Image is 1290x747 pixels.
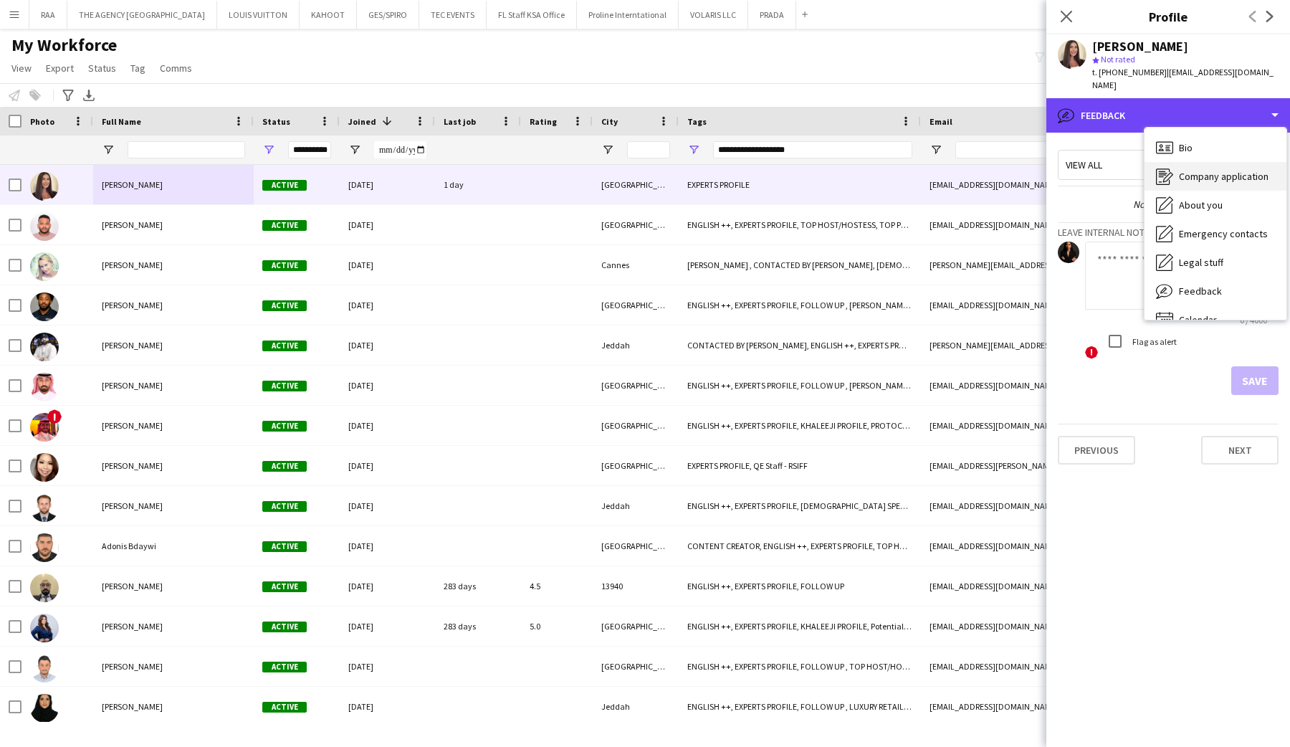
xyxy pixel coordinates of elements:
img: Meshari Alduhaymi [30,373,59,401]
div: [PERSON_NAME] , CONTACTED BY [PERSON_NAME], [DEMOGRAPHIC_DATA] ++, EXPERTS PROFILE, FRENCH SPEAKE... [679,245,921,285]
a: View [6,59,37,77]
div: [DATE] [340,486,435,525]
div: [EMAIL_ADDRESS][DOMAIN_NAME] [921,526,1208,566]
div: [DATE] [340,687,435,726]
div: ENGLISH ++, EXPERTS PROFILE, FOLLOW UP [679,566,921,606]
button: Open Filter Menu [601,143,614,156]
span: Feedback [1179,285,1222,298]
img: Mohammed Shawman [30,333,59,361]
div: [EMAIL_ADDRESS][DOMAIN_NAME] [921,165,1208,204]
app-action-btn: Advanced filters [59,87,77,104]
span: [PERSON_NAME] [102,701,163,712]
div: Jeddah [593,325,679,365]
button: KAHOOT [300,1,357,29]
div: Bio [1145,133,1286,162]
img: Adonis Bdaywi [30,533,59,562]
div: [GEOGRAPHIC_DATA] [593,526,679,566]
div: EXPERTS PROFILE [679,165,921,204]
img: Norah Alsaja [30,614,59,642]
div: [DATE] [340,285,435,325]
input: Joined Filter Input [374,141,426,158]
span: [PERSON_NAME] [102,420,163,431]
div: About you [1145,191,1286,219]
div: [GEOGRAPHIC_DATA] [593,366,679,405]
div: [DATE] [340,406,435,445]
div: Emergency contacts [1145,219,1286,248]
span: Calendar [1179,313,1217,326]
div: [DATE] [340,526,435,566]
span: [PERSON_NAME] [102,300,163,310]
button: Open Filter Menu [687,143,700,156]
span: [PERSON_NAME] [102,179,163,190]
div: 283 days [435,606,521,646]
span: Status [262,116,290,127]
span: [PERSON_NAME] [102,380,163,391]
div: [EMAIL_ADDRESS][DOMAIN_NAME] [921,606,1208,646]
span: Rating [530,116,557,127]
h3: Profile [1046,7,1290,26]
span: Active [262,501,307,512]
div: ENGLISH ++, EXPERTS PROFILE, [DEMOGRAPHIC_DATA] SPEAKER [679,486,921,525]
h3: Leave internal note [1058,226,1279,239]
div: Company application [1145,162,1286,191]
span: [PERSON_NAME] [102,260,163,270]
div: [PERSON_NAME][EMAIL_ADDRESS][DOMAIN_NAME] [921,325,1208,365]
div: [EMAIL_ADDRESS][DOMAIN_NAME] [921,285,1208,325]
span: Active [262,622,307,632]
div: Jeddah [593,687,679,726]
button: TEC EVENTS [419,1,487,29]
span: t. [PHONE_NUMBER] [1092,67,1167,77]
div: [DATE] [340,647,435,686]
span: My Workforce [11,34,117,56]
span: Status [88,62,116,75]
span: Photo [30,116,54,127]
div: [DATE] [340,446,435,485]
a: Tag [125,59,151,77]
div: Feedback [1145,277,1286,305]
img: Sharon Long [30,453,59,482]
div: [DATE] [340,566,435,606]
div: [DATE] [340,205,435,244]
button: Open Filter Menu [262,143,275,156]
div: Calendar [1145,305,1286,334]
span: Active [262,260,307,271]
span: Active [262,300,307,311]
a: Comms [154,59,198,77]
div: 5.0 [521,606,593,646]
button: Open Filter Menu [102,143,115,156]
div: ENGLISH ++, EXPERTS PROFILE, KHALEEJI PROFILE, PROTOCOL, SAUDI NATIONAL, TOP HOST/HOSTESS, TOP PR... [679,406,921,445]
div: [GEOGRAPHIC_DATA] [593,606,679,646]
div: 4.5 [521,566,593,606]
button: VOLARIS LLC [679,1,748,29]
div: [DATE] [340,245,435,285]
span: Legal stuff [1179,256,1223,269]
input: City Filter Input [627,141,670,158]
img: AbuElgasim Salih [30,212,59,241]
div: [DATE] [340,325,435,365]
img: Raghad Munshi [30,694,59,723]
app-action-btn: Export XLSX [80,87,97,104]
div: [EMAIL_ADDRESS][DOMAIN_NAME] [921,566,1208,606]
div: 283 days [435,566,521,606]
span: City [601,116,618,127]
span: About you [1179,199,1223,211]
div: [GEOGRAPHIC_DATA] [593,285,679,325]
span: Last job [444,116,476,127]
button: Proline Interntational [577,1,679,29]
div: ENGLISH ++, EXPERTS PROFILE, FOLLOW UP , LUXURY RETAIL, TOP HOST/HOSTESS, TOP PROMOTER, TOP [PERS... [679,687,921,726]
div: [DATE] [340,366,435,405]
div: [PERSON_NAME] [1092,40,1188,53]
span: [PERSON_NAME] [102,340,163,351]
img: Aysel Ahmadova [30,172,59,201]
div: Legal stuff [1145,248,1286,277]
span: Export [46,62,74,75]
div: [EMAIL_ADDRESS][PERSON_NAME][DOMAIN_NAME] [921,446,1208,485]
button: LOUIS VUITTON [217,1,300,29]
div: [EMAIL_ADDRESS][DOMAIN_NAME] [921,366,1208,405]
div: [DATE] [340,606,435,646]
label: Flag as alert [1129,336,1177,347]
span: [PERSON_NAME] [102,219,163,230]
img: Waqar Ullah [30,493,59,522]
div: Jeddah [593,486,679,525]
span: Joined [348,116,376,127]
